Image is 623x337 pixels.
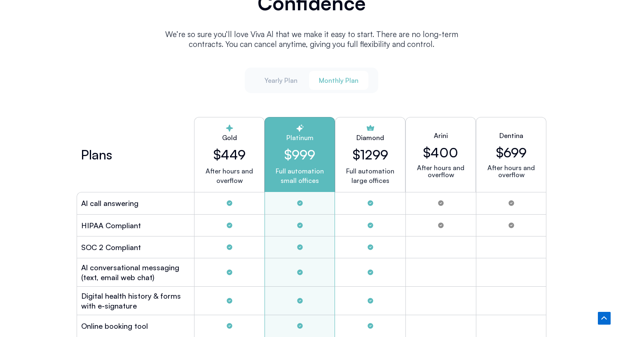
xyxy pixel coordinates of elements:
[356,133,384,143] h2: Diamond
[496,145,527,160] h2: $699
[483,164,539,178] p: After hours and overflow
[81,291,190,311] h2: Digital health history & forms with e-signature
[201,147,258,162] h2: $449
[423,145,458,160] h2: $400
[81,150,112,159] h2: Plans
[265,76,297,85] span: Yearly Plan
[81,321,148,331] h2: Online booking tool
[81,242,141,252] h2: SOC 2 Compliant
[201,133,258,143] h2: Gold
[201,166,258,185] p: After hours and overflow
[272,147,328,162] h2: $999
[353,147,388,162] h2: $1299
[81,262,190,282] h2: Al conversational messaging (text, email web chat)
[346,166,394,185] p: Full automation large offices
[319,76,358,85] span: Monthly Plan
[81,220,141,230] h2: HIPAA Compliant
[499,131,523,140] h2: Dentina
[272,166,328,185] p: Full automation small offices
[155,29,468,49] p: We’re so sure you’ll love Viva Al that we make it easy to start. There are no long-term contracts...
[81,198,138,208] h2: Al call answering
[272,133,328,143] h2: Platinum
[412,164,469,178] p: After hours and overflow
[434,131,448,140] h2: Arini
